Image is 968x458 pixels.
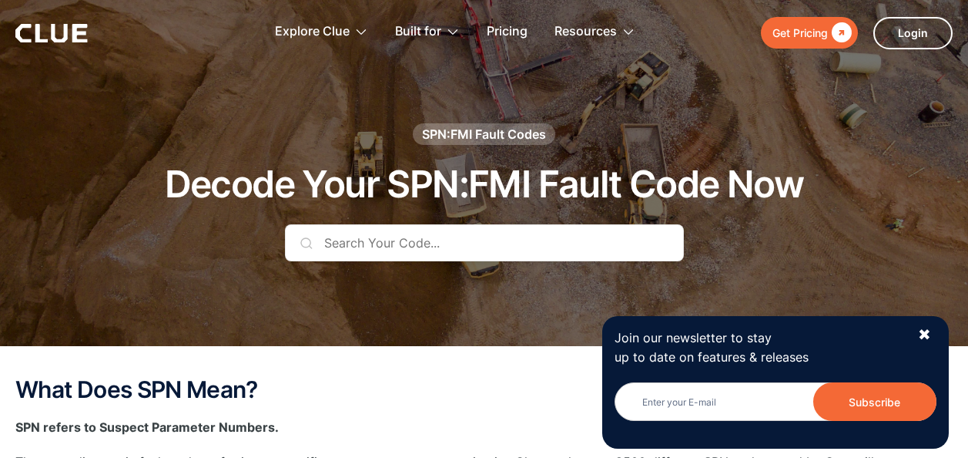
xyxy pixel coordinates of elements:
[813,382,936,421] input: Subscribe
[395,8,460,56] div: Built for
[554,8,617,56] div: Resources
[761,17,858,49] a: Get Pricing
[422,126,546,143] div: SPN:FMI Fault Codes
[395,8,441,56] div: Built for
[275,8,350,56] div: Explore Clue
[772,23,828,42] div: Get Pricing
[165,164,804,205] h1: Decode Your SPN:FMI Fault Code Now
[285,224,684,261] input: Search Your Code...
[615,382,936,436] form: Newsletter
[615,382,936,421] input: Enter your E-mail
[15,377,953,402] h2: What Does SPN Mean?
[615,328,904,367] p: Join our newsletter to stay up to date on features & releases
[554,8,635,56] div: Resources
[487,8,528,56] a: Pricing
[828,23,852,42] div: 
[275,8,368,56] div: Explore Clue
[15,419,279,435] strong: SPN refers to Suspect Parameter Numbers.
[918,325,931,345] div: ✖
[873,17,953,49] a: Login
